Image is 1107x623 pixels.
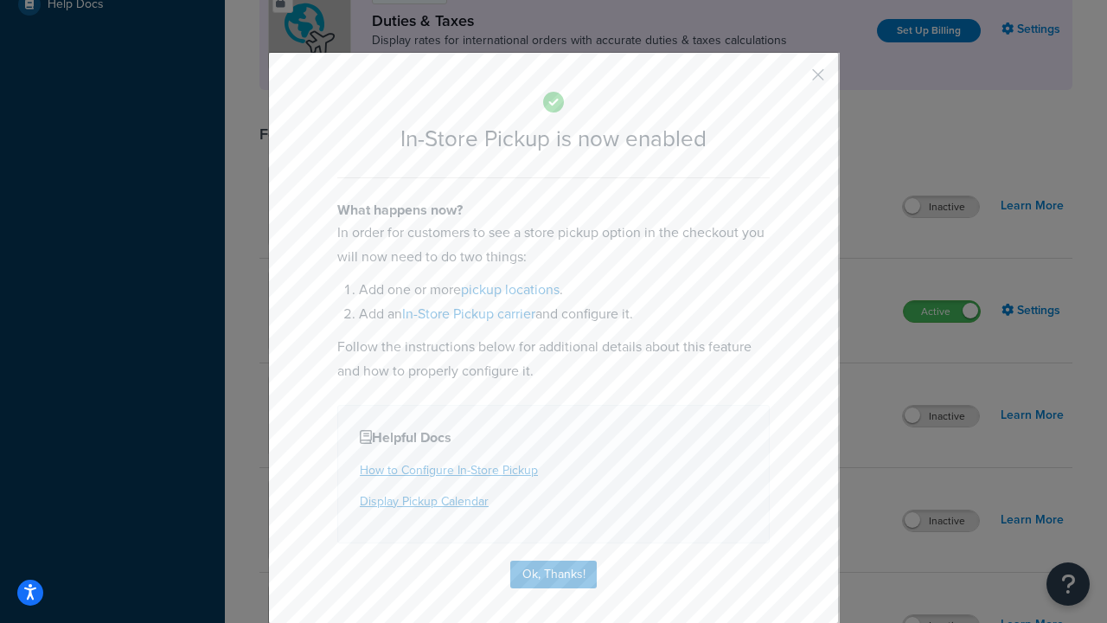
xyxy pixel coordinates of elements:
p: In order for customers to see a store pickup option in the checkout you will now need to do two t... [337,221,770,269]
button: Ok, Thanks! [510,561,597,588]
h4: What happens now? [337,200,770,221]
a: Display Pickup Calendar [360,492,489,511]
li: Add an and configure it. [359,302,770,326]
li: Add one or more . [359,278,770,302]
p: Follow the instructions below for additional details about this feature and how to properly confi... [337,335,770,383]
a: pickup locations [461,279,560,299]
a: In-Store Pickup carrier [402,304,535,324]
a: How to Configure In-Store Pickup [360,461,538,479]
h2: In-Store Pickup is now enabled [337,126,770,151]
h4: Helpful Docs [360,427,747,448]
